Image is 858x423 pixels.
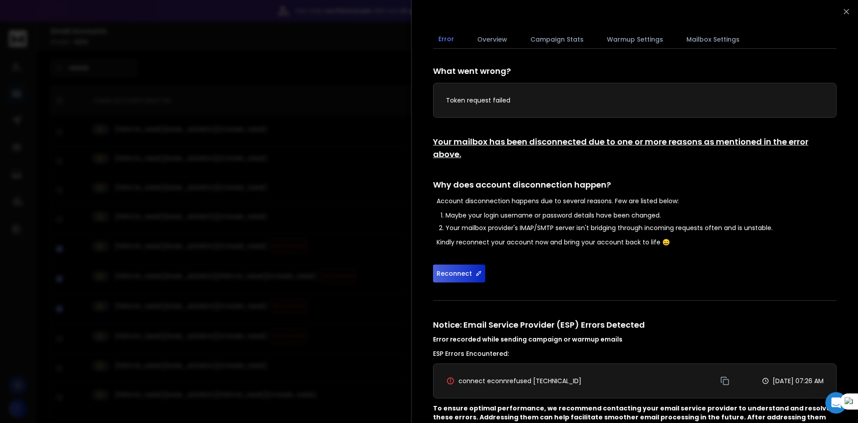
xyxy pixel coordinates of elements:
li: Maybe your login username or password details have been changed. [446,211,837,220]
span: connect econnrefused [TECHNICAL_ID] [458,376,581,385]
p: Token request failed [446,96,824,105]
button: Mailbox Settings [681,30,745,49]
button: Overview [472,30,513,49]
li: Your mailbox provider's IMAP/SMTP server isn't bridging through incoming requests often and is un... [446,223,837,232]
h1: What went wrong? [433,65,837,77]
button: Error [433,29,459,50]
div: Open Intercom Messenger [825,392,847,414]
h3: ESP Errors Encountered: [433,349,837,358]
h1: Your mailbox has been disconnected due to one or more reasons as mentioned in the error above. [433,136,837,161]
h1: Why does account disconnection happen? [433,179,837,191]
p: [DATE] 07:26 AM [773,376,824,385]
h4: Error recorded while sending campaign or warmup emails [433,335,837,344]
h1: Notice: Email Service Provider (ESP) Errors Detected [433,319,837,344]
p: Account disconnection happens due to several reasons. Few are listed below: [437,197,837,205]
button: Reconnect [433,265,485,282]
button: Campaign Stats [525,30,589,49]
button: Warmup Settings [601,30,669,49]
p: Kindly reconnect your account now and bring your account back to life 😄 [437,238,837,247]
